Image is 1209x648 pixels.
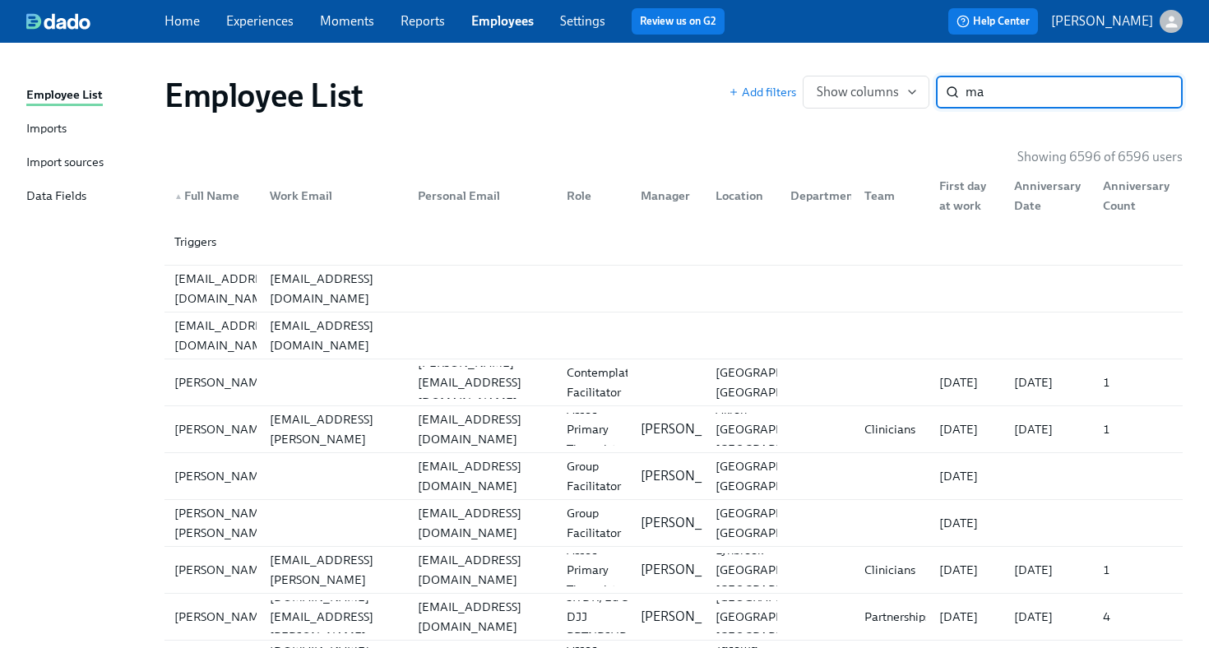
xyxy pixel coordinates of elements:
div: Group Facilitator [560,456,628,496]
div: Manager [634,186,702,206]
div: 1 [1096,419,1179,439]
div: Data Fields [26,187,86,207]
div: [PERSON_NAME][PERSON_NAME][DOMAIN_NAME][EMAIL_ADDRESS][PERSON_NAME][DOMAIN_NAME][EMAIL_ADDRESS][D... [164,594,1183,640]
div: Akron [GEOGRAPHIC_DATA] [GEOGRAPHIC_DATA] [709,400,843,459]
div: [PERSON_NAME] [168,607,277,627]
a: [PERSON_NAME][PERSON_NAME][EMAIL_ADDRESS][PERSON_NAME][DOMAIN_NAME][EMAIL_ADDRESS][DOMAIN_NAME]As... [164,406,1183,453]
div: [EMAIL_ADDRESS][DOMAIN_NAME] [411,597,554,636]
div: Clinicians [858,419,926,439]
a: Moments [320,13,374,29]
div: Department [777,179,852,212]
div: SR DR, Ed & DJJ PRTNRSHPS [560,587,639,646]
p: [PERSON_NAME] [1051,12,1153,30]
div: [DATE] [933,466,1001,486]
div: 4 [1096,607,1179,627]
a: Employee List [26,86,151,106]
a: Home [164,13,200,29]
span: Help Center [957,13,1030,30]
a: [PERSON_NAME][PERSON_NAME][EMAIL_ADDRESS][PERSON_NAME][DOMAIN_NAME][EMAIL_ADDRESS][DOMAIN_NAME]As... [164,547,1183,594]
a: Review us on G2 [640,13,716,30]
div: [EMAIL_ADDRESS][DOMAIN_NAME] [411,410,554,449]
div: [DATE] [933,607,1001,627]
a: dado [26,13,164,30]
div: Triggers [164,219,1183,265]
p: Showing 6596 of 6596 users [1017,148,1183,166]
div: Anniversary Date [1001,179,1091,212]
div: Work Email [263,186,405,206]
div: [PERSON_NAME][EMAIL_ADDRESS][DOMAIN_NAME]Group Facilitator[PERSON_NAME][GEOGRAPHIC_DATA], [GEOGRA... [164,453,1183,499]
div: 1 [1096,560,1179,580]
div: [GEOGRAPHIC_DATA], [GEOGRAPHIC_DATA] [709,503,846,543]
div: [EMAIL_ADDRESS][DOMAIN_NAME] [168,316,285,355]
div: [EMAIL_ADDRESS][DOMAIN_NAME] [411,550,554,590]
div: Anniversary Count [1096,176,1179,215]
p: [PERSON_NAME] [641,467,743,485]
div: [DATE] [933,419,1001,439]
div: Role [554,179,628,212]
div: Imports [26,119,67,140]
div: 1 [1096,373,1179,392]
button: Review us on G2 [632,8,725,35]
p: [PERSON_NAME] [641,420,743,438]
input: Search by name [966,76,1183,109]
div: Contemplative Facilitator [560,363,651,402]
a: Data Fields [26,187,151,207]
div: Work Email [257,179,405,212]
div: Personal Email [405,179,554,212]
div: [PERSON_NAME][PERSON_NAME][EMAIL_ADDRESS][PERSON_NAME][DOMAIN_NAME][EMAIL_ADDRESS][DOMAIN_NAME]As... [164,547,1183,593]
a: [PERSON_NAME] [PERSON_NAME][EMAIL_ADDRESS][DOMAIN_NAME]Group Facilitator[PERSON_NAME][GEOGRAPHIC_... [164,500,1183,547]
div: [EMAIL_ADDRESS][DOMAIN_NAME] [263,316,405,355]
div: Role [560,186,628,206]
p: [PERSON_NAME] [641,608,743,626]
div: [DATE] [933,513,1001,533]
div: Team [851,179,926,212]
div: [EMAIL_ADDRESS][DOMAIN_NAME][EMAIL_ADDRESS][DOMAIN_NAME] [164,266,1183,312]
div: [EMAIL_ADDRESS][DOMAIN_NAME] [411,503,554,543]
div: [EMAIL_ADDRESS][DOMAIN_NAME] [263,269,405,308]
button: Add filters [729,84,796,100]
div: First day at work [926,179,1001,212]
button: Help Center [948,8,1038,35]
a: Import sources [26,153,151,174]
div: [EMAIL_ADDRESS][DOMAIN_NAME] [168,269,285,308]
div: [PERSON_NAME] [PERSON_NAME] [168,503,277,543]
div: Employee List [26,86,103,106]
div: Assoc Primary Therapist [560,540,628,599]
div: [PERSON_NAME] [168,419,277,439]
div: Manager [628,179,702,212]
div: [GEOGRAPHIC_DATA] [GEOGRAPHIC_DATA] [GEOGRAPHIC_DATA] [709,587,843,646]
span: Show columns [817,84,915,100]
a: Experiences [226,13,294,29]
a: Reports [401,13,445,29]
h1: Employee List [164,76,364,115]
p: [PERSON_NAME] [641,514,743,532]
div: Clinicians [858,560,926,580]
div: [DATE] [1007,560,1091,580]
a: [PERSON_NAME][PERSON_NAME][DOMAIN_NAME][EMAIL_ADDRESS][PERSON_NAME][DOMAIN_NAME][EMAIL_ADDRESS][D... [164,594,1183,641]
a: [EMAIL_ADDRESS][DOMAIN_NAME][EMAIL_ADDRESS][DOMAIN_NAME] [164,312,1183,359]
div: [DATE] [1007,607,1091,627]
div: [GEOGRAPHIC_DATA], [GEOGRAPHIC_DATA] [709,363,846,402]
a: [PERSON_NAME][EMAIL_ADDRESS][DOMAIN_NAME]Group Facilitator[PERSON_NAME][GEOGRAPHIC_DATA], [GEOGRA... [164,453,1183,500]
div: [PERSON_NAME] [168,466,277,486]
div: Department [784,186,865,206]
div: [DATE] [933,560,1001,580]
span: ▲ [174,192,183,201]
a: [PERSON_NAME][PERSON_NAME][EMAIL_ADDRESS][DOMAIN_NAME]Contemplative Facilitator[GEOGRAPHIC_DATA],... [164,359,1183,406]
div: Import sources [26,153,104,174]
div: [PERSON_NAME][EMAIL_ADDRESS][PERSON_NAME][DOMAIN_NAME] [263,530,405,609]
div: [PERSON_NAME] [168,373,277,392]
div: Anniversary Count [1090,179,1179,212]
div: Anniversary Date [1007,176,1091,215]
a: Settings [560,13,605,29]
div: [DATE] [1007,373,1091,392]
div: [GEOGRAPHIC_DATA], [GEOGRAPHIC_DATA] [709,456,846,496]
div: Location [702,179,777,212]
div: [EMAIL_ADDRESS][DOMAIN_NAME] [411,456,554,496]
div: [PERSON_NAME][EMAIL_ADDRESS][DOMAIN_NAME] [411,353,554,412]
div: First day at work [933,176,1001,215]
div: [PERSON_NAME] [168,560,277,580]
div: Partnerships [858,607,937,627]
